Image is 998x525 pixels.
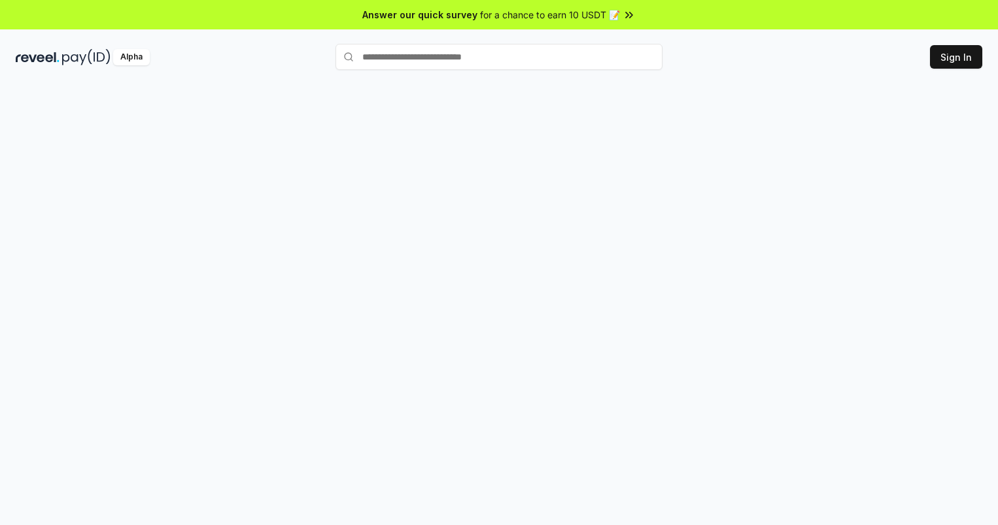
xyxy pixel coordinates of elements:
div: Alpha [113,49,150,65]
img: pay_id [62,49,111,65]
img: reveel_dark [16,49,60,65]
span: for a chance to earn 10 USDT 📝 [480,8,620,22]
span: Answer our quick survey [362,8,477,22]
button: Sign In [930,45,982,69]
